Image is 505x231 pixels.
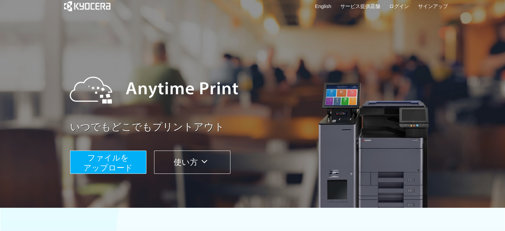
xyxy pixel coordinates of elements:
a: サービス提供店舗 [340,3,380,10]
button: 使い方 [154,151,230,174]
span: ファイルを ​​アップロード [83,153,133,172]
a: サインアップ [418,3,448,10]
a: English [315,3,331,10]
a: いつでもどこでもプリントアウト [70,120,452,134]
button: ファイルを​​アップロード [70,151,146,174]
a: ログイン [389,3,409,10]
